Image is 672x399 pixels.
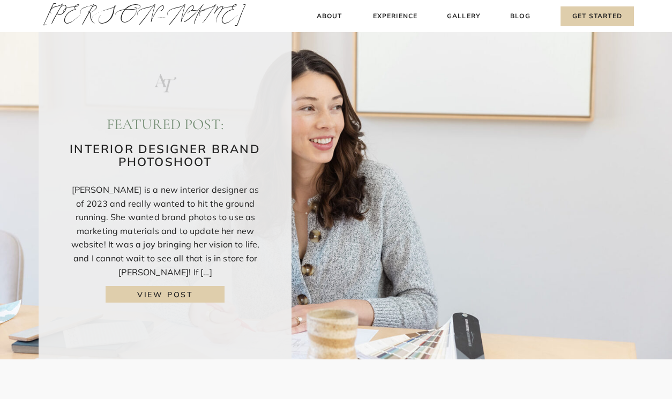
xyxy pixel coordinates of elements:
a: Interior Designer Brand Photoshoot [70,141,260,169]
a: Experience [371,11,419,22]
a: Get Started [561,6,634,26]
a: About [313,11,345,22]
a: Interior Designer Brand Photoshoot [106,286,225,303]
p: [PERSON_NAME] is a new interior designer as of 2023 and really wanted to hit the ground running. ... [70,183,261,279]
a: Gallery [446,11,482,22]
h2: featured post: [65,116,265,133]
a: Blog [508,11,533,22]
a: view post [115,289,215,300]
